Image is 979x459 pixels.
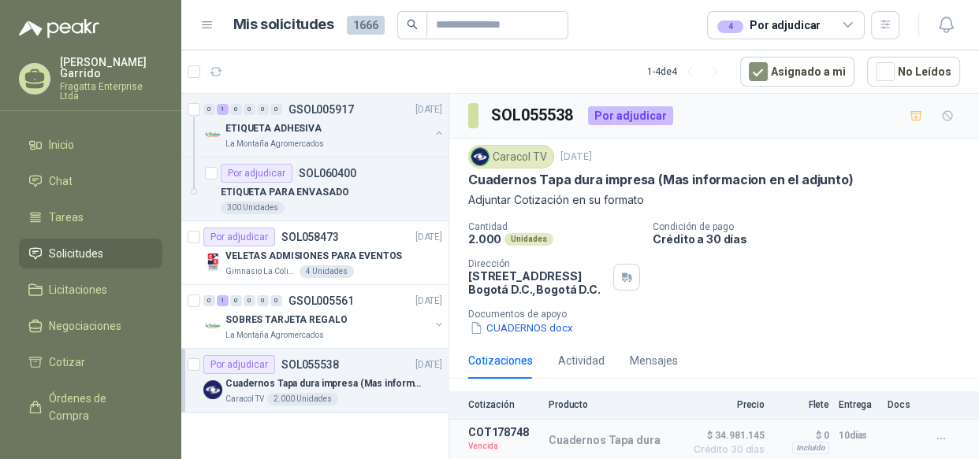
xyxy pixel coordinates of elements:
div: 1 [217,104,229,115]
p: Cantidad [468,221,640,232]
p: Crédito a 30 días [653,232,973,246]
a: Inicio [19,130,162,160]
p: $ 0 [774,426,829,445]
p: Cuadernos Tapa dura impresa (Mas informacion en el adjunto) [225,376,422,391]
p: [DATE] [560,150,592,165]
p: La Montaña Agromercados [225,138,324,150]
p: Condición de pago [653,221,973,232]
a: Órdenes de Compra [19,383,162,431]
button: Asignado a mi [740,57,854,87]
p: [DATE] [415,294,442,309]
p: Flete [774,399,829,410]
div: 2.000 Unidades [267,393,338,405]
div: 0 [270,104,282,115]
div: 0 [230,295,242,306]
div: Unidades [504,233,553,246]
img: Logo peakr [19,19,99,38]
a: Licitaciones [19,275,162,305]
div: 0 [270,295,282,306]
span: Tareas [49,209,84,226]
p: VELETAS ADMISIONES PARA EVENTOS [225,249,402,264]
div: 0 [203,104,215,115]
img: Company Logo [203,316,222,335]
span: Crédito 30 días [686,445,765,454]
img: Company Logo [471,148,489,165]
span: $ 34.981.145 [686,426,765,445]
div: 0 [257,295,269,306]
a: Tareas [19,202,162,232]
p: GSOL005917 [288,104,354,115]
p: La Montaña Agromercados [225,329,324,342]
img: Company Logo [203,125,222,144]
div: Mensajes [630,352,678,369]
div: Por adjudicar [588,106,673,125]
div: Por adjudicar [717,17,821,34]
a: Cotizar [19,347,162,377]
p: SOBRES TARJETA REGALO [225,313,347,328]
p: Cuadernos Tapa dura impresa (Mas informacion en el adjunto) [468,172,853,188]
div: Incluido [792,442,829,454]
p: Producto [549,399,676,410]
p: Adjuntar Cotización en su formato [468,191,960,209]
span: Solicitudes [49,245,103,262]
div: 1 - 4 de 4 [647,59,728,84]
div: 4 [717,20,743,33]
div: 0 [203,295,215,306]
div: Caracol TV [468,145,554,168]
span: Cotizar [49,354,85,371]
p: [PERSON_NAME] Garrido [60,57,162,79]
p: Caracol TV [225,393,264,405]
a: Negociaciones [19,311,162,341]
button: No Leídos [867,57,960,87]
p: GSOL005561 [288,295,354,306]
p: COT178748 [468,426,539,439]
div: 1 [217,295,229,306]
a: Por adjudicarSOL055538[DATE] Company LogoCuadernos Tapa dura impresa (Mas informacion en el adjun... [181,349,449,413]
span: Chat [49,172,73,190]
p: Fragatta Enterprise Ltda [60,82,162,101]
p: Cuadernos Tapa dura [549,434,660,446]
span: Inicio [49,136,74,154]
p: ETIQUETA ADHESIVA [225,121,322,136]
img: Company Logo [203,253,222,272]
p: SOL060400 [299,168,356,179]
p: SOL055538 [281,359,339,370]
p: [STREET_ADDRESS] Bogotá D.C. , Bogotá D.C. [468,269,607,296]
a: Chat [19,166,162,196]
p: 2.000 [468,232,501,246]
p: Gimnasio La Colina [225,265,296,278]
div: Actividad [558,352,605,369]
a: Por adjudicarSOL058473[DATE] Company LogoVELETAS ADMISIONES PARA EVENTOSGimnasio La Colina4 Unidades [181,221,449,285]
div: Cotizaciones [468,352,533,369]
span: Licitaciones [49,281,107,298]
p: Entrega [839,399,878,410]
a: 0 1 0 0 0 0 GSOL005561[DATE] Company LogoSOBRES TARJETA REGALOLa Montaña Agromercados [203,291,445,342]
p: Docs [888,399,919,410]
p: Cotización [468,399,539,410]
span: 1666 [347,16,385,35]
img: Company Logo [203,380,222,399]
p: Vencida [468,439,539,454]
div: 0 [244,104,255,115]
button: CUADERNOS.docx [468,320,575,336]
p: SOL058473 [281,231,339,242]
div: 0 [244,295,255,306]
p: Dirección [468,258,607,269]
div: 4 Unidades [300,265,354,278]
div: 0 [230,104,242,115]
div: 300 Unidades [221,202,285,214]
a: Solicitudes [19,239,162,268]
p: [DATE] [415,102,442,117]
h3: SOL055538 [491,103,575,128]
p: [DATE] [415,230,442,245]
p: 10 días [839,426,878,445]
div: 0 [257,104,269,115]
span: search [407,19,418,30]
span: Órdenes de Compra [49,390,147,424]
p: ETIQUETA PARA ENVASADO [221,185,348,200]
p: [DATE] [415,357,442,372]
div: Por adjudicar [203,355,275,374]
p: Precio [686,399,765,410]
a: 0 1 0 0 0 0 GSOL005917[DATE] Company LogoETIQUETA ADHESIVALa Montaña Agromercados [203,100,445,150]
a: Por adjudicarSOL060400ETIQUETA PARA ENVASADO300 Unidades [181,157,449,221]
